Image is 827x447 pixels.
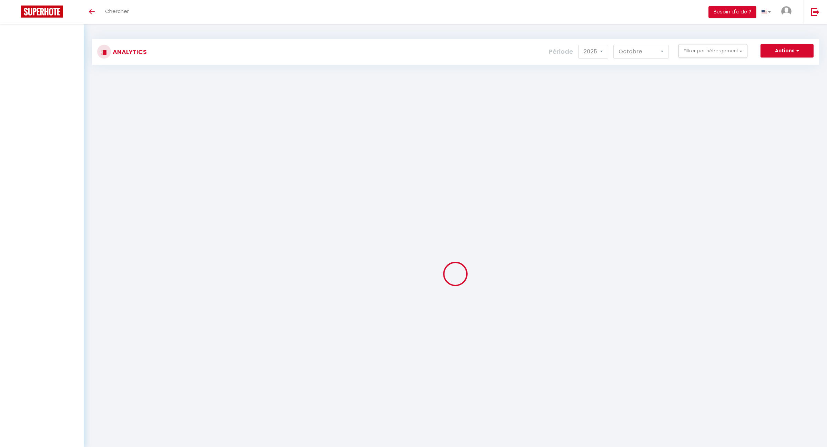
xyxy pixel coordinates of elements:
img: logout [811,8,819,16]
h3: Analytics [111,44,147,60]
span: Chercher [105,8,129,15]
button: Actions [760,44,814,58]
button: Filtrer par hébergement [678,44,747,58]
button: Besoin d'aide ? [708,6,756,18]
img: Super Booking [21,6,63,18]
img: ... [781,6,792,17]
label: Période [549,44,573,59]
